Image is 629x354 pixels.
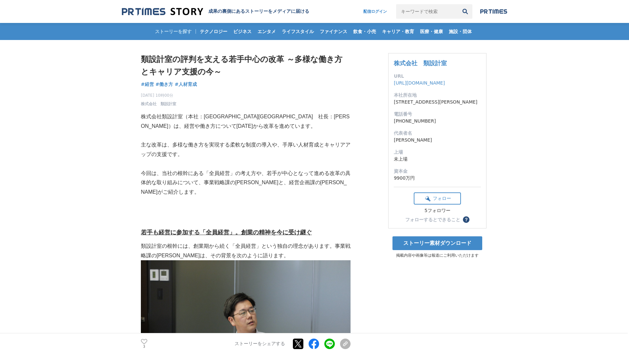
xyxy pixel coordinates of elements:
[414,192,461,205] button: フォロー
[417,29,446,34] span: 医療・健康
[141,229,312,236] u: 若手も経営に参加する「全員経営」。創業の精神を今に受け継ぐ
[122,7,309,16] a: 成果の裏側にあるストーリーをメディアに届ける 成果の裏側にあるストーリーをメディアに届ける
[231,23,254,40] a: ビジネス
[141,92,176,98] span: [DATE] 10時00分
[394,149,481,156] dt: 上場
[394,156,481,163] dd: 未上場
[480,9,507,14] img: prtimes
[175,81,197,88] a: #人材育成
[351,23,379,40] a: 飲食・小売
[414,208,461,214] div: 5フォロワー
[394,111,481,118] dt: 電話番号
[141,345,147,348] p: 3
[156,81,173,88] a: #働き方
[394,118,481,125] dd: [PHONE_NUMBER]
[446,23,474,40] a: 施設・団体
[394,137,481,144] dd: [PERSON_NAME]
[394,80,445,86] a: [URL][DOMAIN_NAME]
[141,81,154,88] a: #経営
[231,29,254,34] span: ビジネス
[208,9,309,14] h2: 成果の裏側にあるストーリーをメディアに届ける
[197,29,230,34] span: テクノロジー
[235,341,285,347] p: ストーリーをシェアする
[279,23,316,40] a: ライフスタイル
[458,4,472,19] button: 検索
[394,168,481,175] dt: 資本金
[394,99,481,106] dd: [STREET_ADDRESS][PERSON_NAME]
[379,29,417,34] span: キャリア・教育
[141,81,154,87] span: #経営
[141,140,351,159] p: 主な改革は、多様な働き方を実現する柔軟な制度の導入や、手厚い人材育成とキャリアアップの支援です。
[141,101,176,107] a: 株式会社 類設計室
[255,23,278,40] a: エンタメ
[141,53,351,78] h1: 類設計室の評判を支える若手中心の改革 ～多様な働き方とキャリア支援の今～
[388,253,486,258] p: 掲載内容や画像等は報道にご利用いただけます
[396,4,458,19] input: キーワードで検索
[394,73,481,80] dt: URL
[317,23,350,40] a: ファイナンス
[317,29,350,34] span: ファイナンス
[357,4,393,19] a: 配信ログイン
[394,175,481,182] dd: 9900万円
[197,23,230,40] a: テクノロジー
[394,130,481,137] dt: 代表者名
[175,81,197,87] span: #人材育成
[351,29,379,34] span: 飲食・小売
[141,169,351,197] p: 今回は、当社の根幹にある「全員経営」の考え方や、若手が中心となって進める改革の具体的な取り組みについて、事業戦略課の[PERSON_NAME]と、経営企画課の[PERSON_NAME]がご紹介します。
[141,112,351,131] p: 株式会社類設計室（本社：[GEOGRAPHIC_DATA][GEOGRAPHIC_DATA] 社長：[PERSON_NAME]）は、経営や働き方について[DATE]から改革を進めています。
[446,29,474,34] span: 施設・団体
[405,217,460,222] div: フォローするとできること
[141,242,351,261] p: 類設計室の根幹には、創業期から続く「全員経営」という独自の理念があります。事業戦略課の[PERSON_NAME]は、その背景を次のように語ります。
[156,81,173,87] span: #働き方
[255,29,278,34] span: エンタメ
[379,23,417,40] a: キャリア・教育
[394,60,447,67] a: 株式会社 類設計室
[279,29,316,34] span: ライフスタイル
[417,23,446,40] a: 医療・健康
[392,236,482,250] a: ストーリー素材ダウンロード
[463,216,469,223] button: ？
[464,217,468,222] span: ？
[122,7,203,16] img: 成果の裏側にあるストーリーをメディアに届ける
[394,92,481,99] dt: 本社所在地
